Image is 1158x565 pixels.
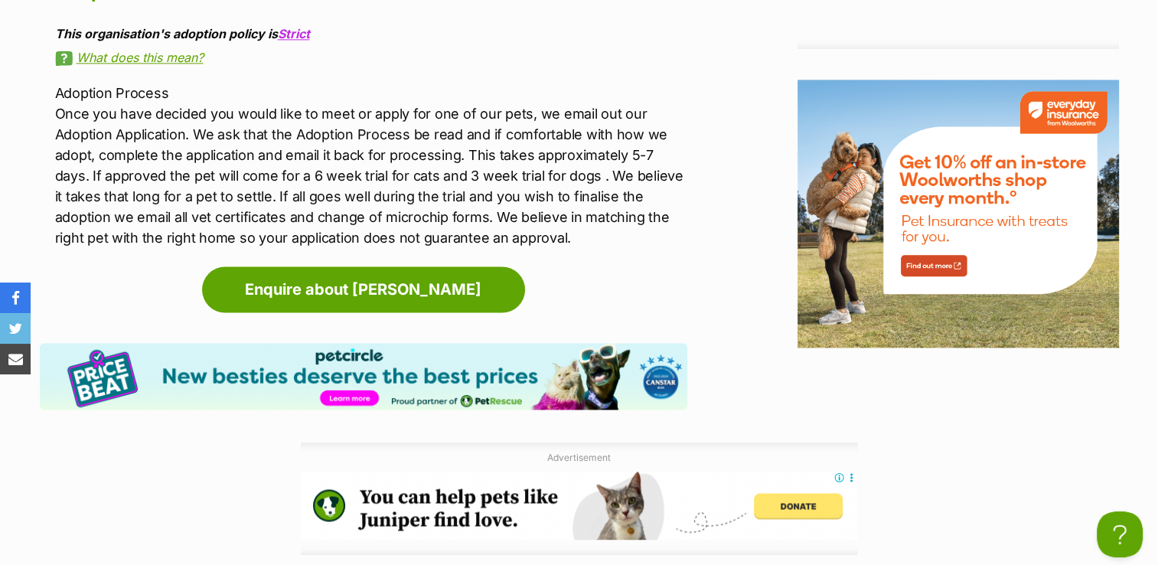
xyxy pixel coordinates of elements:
[1097,511,1143,557] iframe: Help Scout Beacon - Open
[278,26,310,41] a: Strict
[55,51,687,64] a: What does this mean?
[55,27,687,41] div: This organisation's adoption policy is
[40,343,687,410] img: Pet Circle promo banner
[301,471,858,540] iframe: Advertisement
[301,443,858,555] div: Advertisement
[202,266,525,312] a: Enquire about [PERSON_NAME]
[55,83,687,248] p: Adoption Process Once you have decided you would like to meet or apply for one of our pets, we em...
[798,80,1119,348] img: Everyday Insurance by Woolworths promotional banner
